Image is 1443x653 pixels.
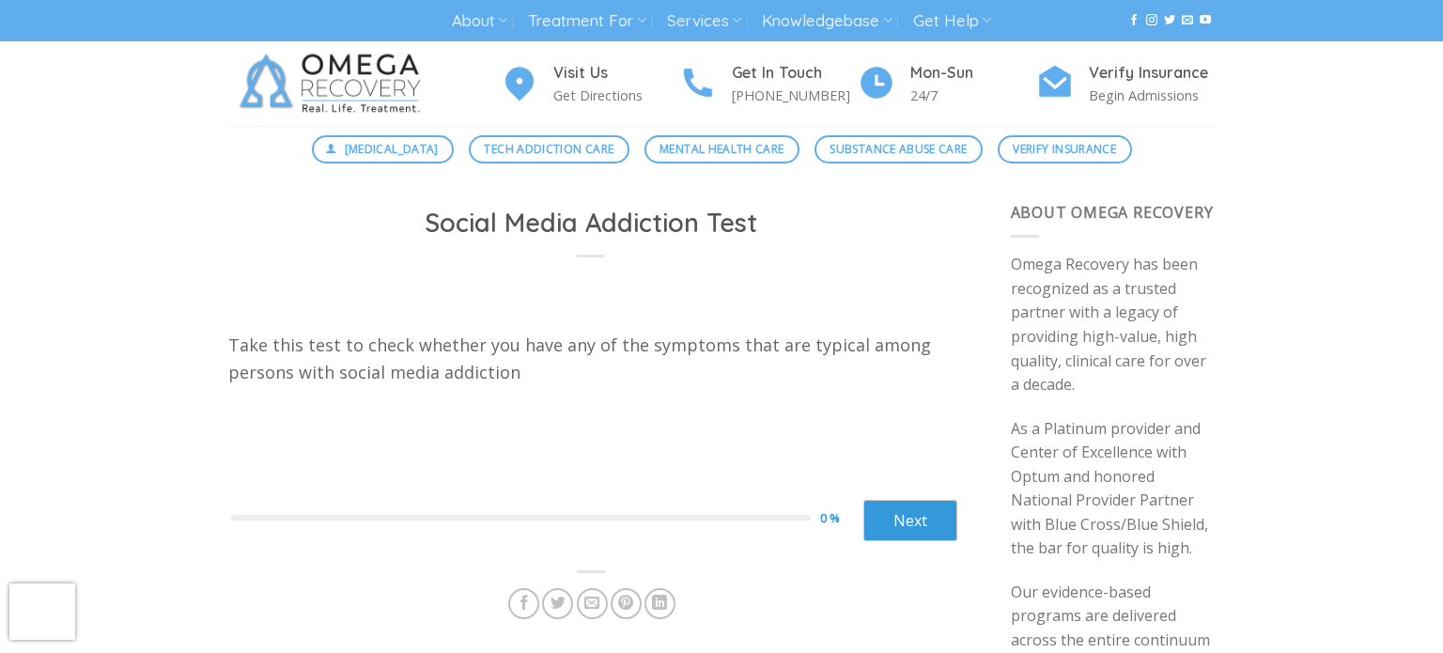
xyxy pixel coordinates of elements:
[830,140,967,158] span: Substance Abuse Care
[9,583,75,640] iframe: reCAPTCHA
[762,4,892,39] a: Knowledgebase
[1089,61,1215,86] h4: Verify Insurance
[913,4,991,39] a: Get Help
[679,61,858,107] a: Get In Touch [PHONE_NUMBER]
[667,4,741,39] a: Services
[1089,85,1215,106] p: Begin Admissions
[553,85,679,106] p: Get Directions
[553,61,679,86] h4: Visit Us
[1164,14,1175,27] a: Follow on Twitter
[732,85,858,106] p: [PHONE_NUMBER]
[1013,140,1116,158] span: Verify Insurance
[228,41,440,126] img: Omega Recovery
[501,61,679,107] a: Visit Us Get Directions
[251,207,932,240] h1: Social Media Addiction Test
[1036,61,1215,107] a: Verify Insurance Begin Admissions
[1182,14,1193,27] a: Send us an email
[469,135,629,163] a: Tech Addiction Care
[910,85,1036,106] p: 24/7
[644,588,675,619] a: Share on LinkedIn
[611,588,642,619] a: Pin on Pinterest
[577,588,608,619] a: Email to a Friend
[312,135,455,163] a: [MEDICAL_DATA]
[1011,417,1216,562] p: As a Platinum provider and Center of Excellence with Optum and honored National Provider Partner ...
[345,140,439,158] span: [MEDICAL_DATA]
[1128,14,1140,27] a: Follow on Facebook
[542,588,573,619] a: Share on Twitter
[644,135,799,163] a: Mental Health Care
[452,4,507,39] a: About
[1011,253,1216,397] p: Omega Recovery has been recognized as a trusted partner with a legacy of providing high-value, hi...
[998,135,1132,163] a: Verify Insurance
[820,508,863,528] div: 0 %
[1011,202,1214,223] span: About Omega Recovery
[508,588,539,619] a: Share on Facebook
[228,332,954,386] p: Take this test to check whether you have any of the symptoms that are typical among persons with ...
[910,61,1036,86] h4: Mon-Sun
[732,61,858,86] h4: Get In Touch
[1200,14,1211,27] a: Follow on YouTube
[659,140,784,158] span: Mental Health Care
[484,140,613,158] span: Tech Addiction Care
[815,135,983,163] a: Substance Abuse Care
[1146,14,1157,27] a: Follow on Instagram
[528,4,645,39] a: Treatment For
[863,500,957,541] a: Next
